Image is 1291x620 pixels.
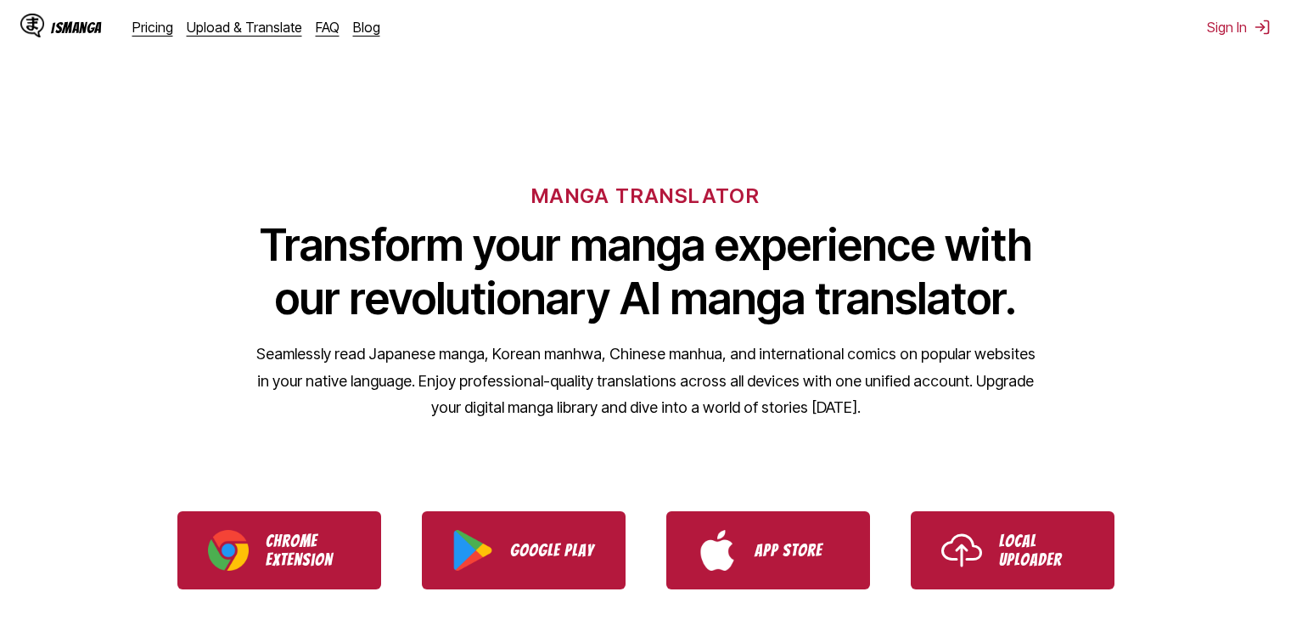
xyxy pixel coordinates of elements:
[177,511,381,589] a: Download IsManga Chrome Extension
[697,530,738,571] img: App Store logo
[353,19,380,36] a: Blog
[911,511,1114,589] a: Use IsManga Local Uploader
[132,19,173,36] a: Pricing
[187,19,302,36] a: Upload & Translate
[255,218,1036,325] h1: Transform your manga experience with our revolutionary AI manga translator.
[316,19,340,36] a: FAQ
[255,341,1036,421] p: Seamlessly read Japanese manga, Korean manhwa, Chinese manhua, and international comics on popula...
[51,20,102,36] div: IsManga
[1254,19,1271,36] img: Sign out
[20,14,132,41] a: IsManga LogoIsManga
[266,532,351,569] p: Chrome Extension
[422,511,626,589] a: Download IsManga from Google Play
[1207,19,1271,36] button: Sign In
[20,14,44,37] img: IsManga Logo
[531,183,760,208] h6: MANGA TRANSLATOR
[208,530,249,571] img: Chrome logo
[666,511,870,589] a: Download IsManga from App Store
[999,532,1084,569] p: Local Uploader
[452,530,493,571] img: Google Play logo
[755,541,839,560] p: App Store
[510,541,595,560] p: Google Play
[941,530,982,571] img: Upload icon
